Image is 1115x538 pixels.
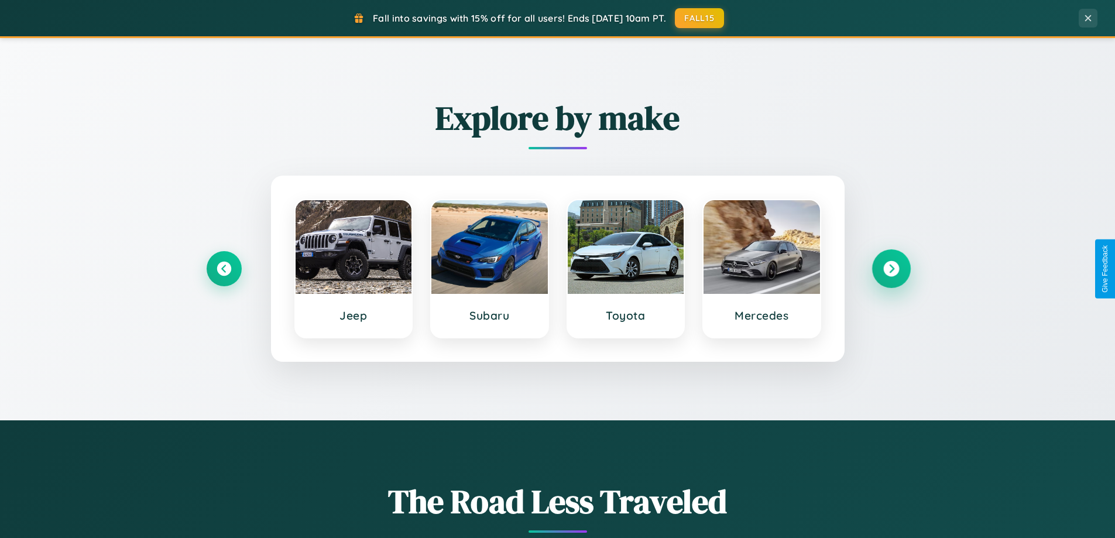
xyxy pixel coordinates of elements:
[443,309,536,323] h3: Subaru
[675,8,724,28] button: FALL15
[307,309,400,323] h3: Jeep
[579,309,673,323] h3: Toyota
[207,95,909,141] h2: Explore by make
[207,479,909,524] h1: The Road Less Traveled
[715,309,808,323] h3: Mercedes
[1101,245,1109,293] div: Give Feedback
[373,12,666,24] span: Fall into savings with 15% off for all users! Ends [DATE] 10am PT.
